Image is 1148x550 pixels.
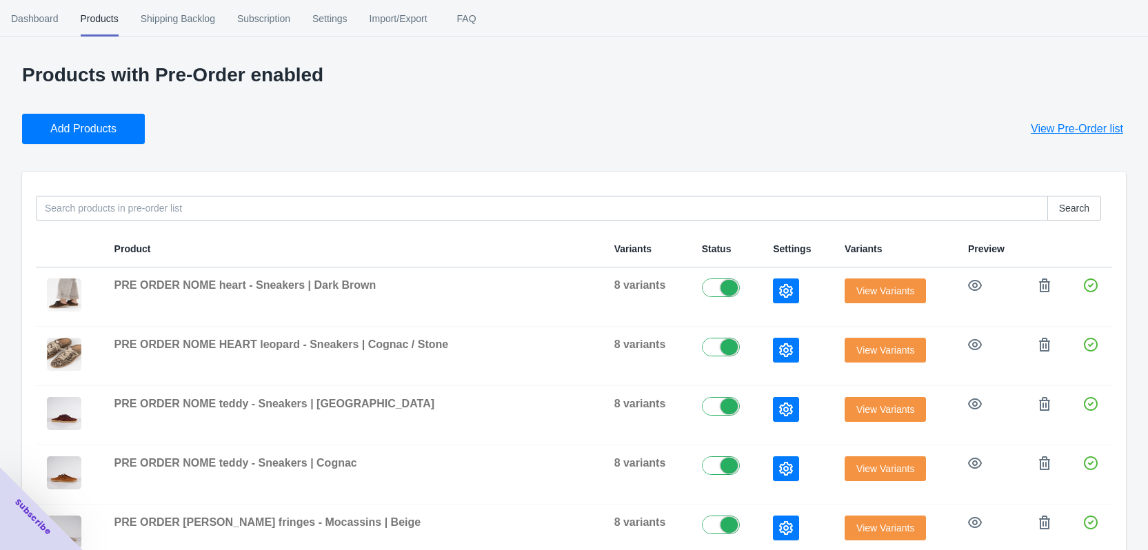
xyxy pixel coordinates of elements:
[1031,122,1123,136] span: View Pre-Order list
[845,278,926,303] button: View Variants
[702,243,732,254] span: Status
[370,1,427,37] span: Import/Export
[856,285,914,296] span: View Variants
[22,114,145,144] button: Add Products
[614,516,666,528] span: 8 variants
[845,516,926,540] button: View Variants
[141,1,215,37] span: Shipping Backlog
[11,1,59,37] span: Dashboard
[968,243,1005,254] span: Preview
[12,496,54,538] span: Subscribe
[312,1,348,37] span: Settings
[81,1,119,37] span: Products
[237,1,290,37] span: Subscription
[114,243,151,254] span: Product
[614,338,666,350] span: 8 variants
[845,243,882,254] span: Variants
[114,516,421,528] span: PRE ORDER [PERSON_NAME] fringes - Mocassins | Beige
[114,398,434,409] span: PRE ORDER NOME teddy - Sneakers | [GEOGRAPHIC_DATA]
[614,398,666,409] span: 8 variants
[47,456,81,489] img: 20251001_070721000_iOS.jpg
[36,196,1048,221] input: Search products in pre-order list
[114,338,449,350] span: PRE ORDER NOME HEART leopard - Sneakers | Cognac / Stone
[856,522,914,533] span: View Variants
[614,243,652,254] span: Variants
[614,457,666,469] span: 8 variants
[50,122,117,136] span: Add Products
[856,463,914,474] span: View Variants
[856,404,914,415] span: View Variants
[856,345,914,356] span: View Variants
[845,456,926,481] button: View Variants
[22,64,1126,86] p: Products with Pre-Order enabled
[773,243,811,254] span: Settings
[614,279,666,291] span: 8 variants
[47,397,81,430] img: 20251001_070425260_iOS.jpg
[845,397,926,422] button: View Variants
[47,338,81,371] img: Banner_webshop_mobiel_81_1a2768bd-ee6f-4577-b87f-c0e70d7d6916.png
[47,278,81,312] img: Banner_webshop_mobiel_86_0b8d572e-ac60-4100-9960-ede766bd0232.png
[114,279,376,291] span: PRE ORDER NOME heart - Sneakers | Dark Brown
[1014,114,1140,144] button: View Pre-Order list
[845,338,926,363] button: View Variants
[114,457,357,469] span: PRE ORDER NOME teddy - Sneakers | Cognac
[1047,196,1101,221] button: Search
[450,1,484,37] span: FAQ
[1059,203,1089,214] span: Search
